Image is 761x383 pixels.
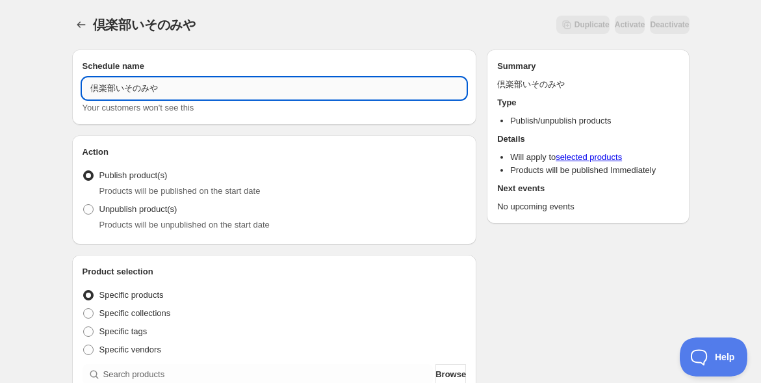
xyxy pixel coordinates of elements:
h2: Details [497,133,678,146]
span: Browse [435,368,466,381]
span: Unpublish product(s) [99,204,177,214]
p: No upcoming events [497,200,678,213]
li: Products will be published Immediately [510,164,678,177]
h2: Product selection [83,265,467,278]
a: selected products [556,152,622,162]
span: Products will be unpublished on the start date [99,220,270,230]
li: Will apply to [510,151,678,164]
h2: Type [497,96,678,109]
span: 倶楽部いそのみや [93,18,196,32]
span: Specific tags [99,326,148,336]
span: Products will be published on the start date [99,186,261,196]
li: Publish/unpublish products [510,114,678,127]
iframe: Toggle Customer Support [680,337,748,376]
button: Schedules [72,16,90,34]
span: Specific products [99,290,164,300]
h2: Action [83,146,467,159]
span: Specific vendors [99,345,161,354]
span: Your customers won't see this [83,103,194,112]
span: Specific collections [99,308,171,318]
h2: Next events [497,182,678,195]
h2: Schedule name [83,60,467,73]
p: 倶楽部いそのみや [497,78,678,91]
h2: Summary [497,60,678,73]
span: Publish product(s) [99,170,168,180]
